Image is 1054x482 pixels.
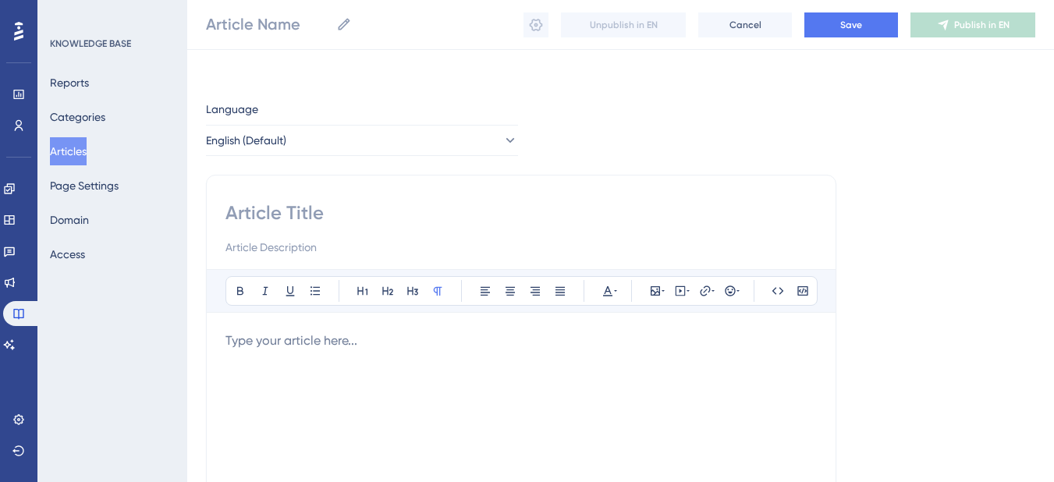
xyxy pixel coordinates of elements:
[50,37,131,50] div: KNOWLEDGE BASE
[561,12,686,37] button: Unpublish in EN
[206,100,258,119] span: Language
[50,137,87,165] button: Articles
[840,19,862,31] span: Save
[225,200,817,225] input: Article Title
[729,19,761,31] span: Cancel
[954,19,1010,31] span: Publish in EN
[50,103,105,131] button: Categories
[698,12,792,37] button: Cancel
[50,240,85,268] button: Access
[206,13,330,35] input: Article Name
[206,125,518,156] button: English (Default)
[804,12,898,37] button: Save
[590,19,658,31] span: Unpublish in EN
[910,12,1035,37] button: Publish in EN
[50,206,89,234] button: Domain
[225,238,817,257] input: Article Description
[50,69,89,97] button: Reports
[206,131,286,150] span: English (Default)
[50,172,119,200] button: Page Settings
